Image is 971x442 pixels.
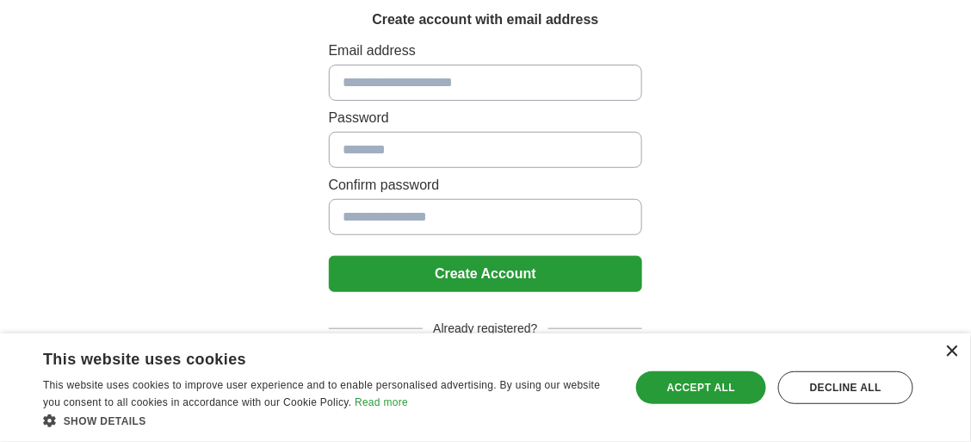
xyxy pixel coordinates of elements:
[355,396,408,408] a: Read more, opens a new window
[423,320,547,338] span: Already registered?
[778,371,913,404] div: Decline all
[372,9,598,30] h1: Create account with email address
[43,344,570,370] div: This website uses cookies
[329,40,643,61] label: Email address
[43,379,601,408] span: This website uses cookies to improve user experience and to enable personalised advertising. By u...
[329,256,643,292] button: Create Account
[43,412,613,429] div: Show details
[329,108,643,128] label: Password
[329,175,643,196] label: Confirm password
[945,346,958,358] div: Close
[64,415,146,427] span: Show details
[636,371,766,404] div: Accept all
